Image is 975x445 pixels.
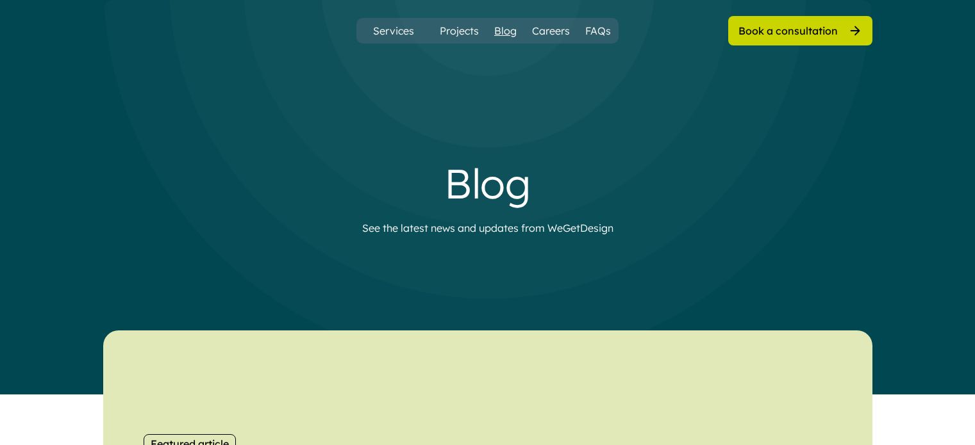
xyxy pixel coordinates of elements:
a: Careers [532,23,570,38]
div: Blog [231,159,744,208]
a: FAQs [585,23,611,38]
div: Services [368,26,419,36]
img: yH5BAEAAAAALAAAAAABAAEAAAIBRAA7 [103,19,247,42]
div: See the latest news and updates from WeGetDesign [362,220,613,236]
a: Projects [440,23,479,38]
div: Book a consultation [738,24,838,38]
a: Blog [494,23,517,38]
